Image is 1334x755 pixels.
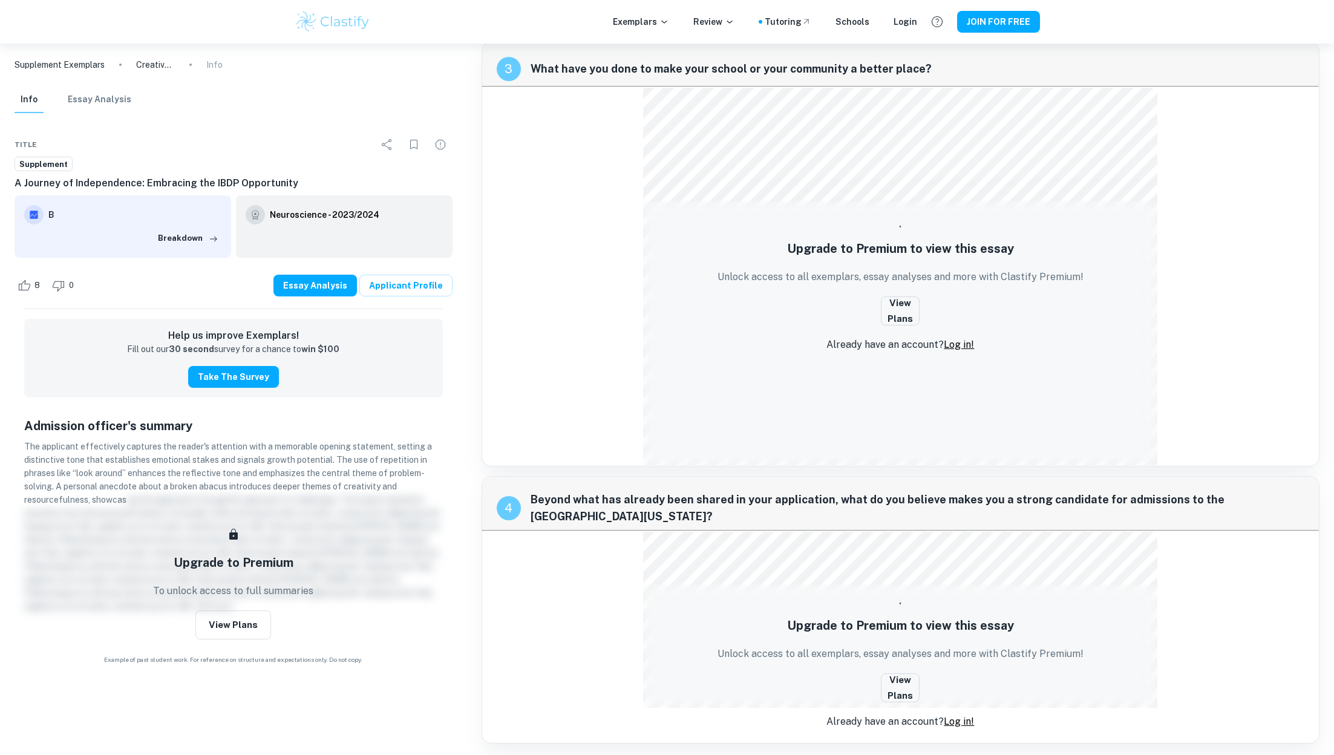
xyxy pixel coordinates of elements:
[15,655,453,664] span: Example of past student work. For reference on structure and expectations only. Do not copy.
[206,58,223,71] p: Info
[15,87,44,113] button: Info
[28,279,47,292] span: 8
[359,275,453,296] a: Applicant Profile
[15,276,47,295] div: Like
[24,442,432,505] span: The applicant effectively captures the reader's attention with a memorable opening statement, set...
[826,338,974,352] p: Already have an account?
[531,60,1304,77] span: What have you done to make your school or your community a better place?
[693,15,734,28] p: Review
[826,714,974,729] p: Already have an account?
[881,296,920,325] button: View Plans
[169,344,214,354] strong: 30 second
[944,339,974,350] a: Log in!
[24,417,443,435] h5: Admission officer's summary
[270,208,379,221] h6: Neuroscience - 2023/2024
[894,15,917,28] a: Login
[375,132,399,157] div: Share
[127,343,339,356] p: Fill out our survey for a chance to
[613,15,669,28] p: Exemplars
[34,328,433,343] h6: Help us improve Exemplars!
[402,132,426,157] div: Bookmark
[48,208,221,221] h6: B
[765,15,811,28] a: Tutoring
[718,270,1084,284] p: Unlock access to all exemplars, essay analyses and more with Clastify Premium!
[497,57,521,81] div: recipe
[15,159,72,171] span: Supplement
[188,366,279,388] button: Take the Survey
[49,276,80,295] div: Dislike
[136,58,175,71] p: Creative Problem Solving: Finding Solutions in the Everyday
[153,584,313,598] p: To unlock access to full summaries
[15,176,453,191] h6: A Journey of Independence: Embracing the IBDP Opportunity
[15,157,73,172] a: Supplement
[15,139,37,150] span: Title
[68,87,131,113] button: Essay Analysis
[881,673,920,702] button: View Plans
[787,616,1014,635] h5: Upgrade to Premium to view this essay
[927,11,947,32] button: Help and Feedback
[944,716,974,727] a: Log in!
[273,275,357,296] button: Essay Analysis
[531,491,1304,525] span: Beyond what has already been shared in your application, what do you believe makes you a strong c...
[195,610,271,639] button: View Plans
[428,132,453,157] div: Report issue
[174,554,293,572] h5: Upgrade to Premium
[787,240,1014,258] h5: Upgrade to Premium to view this essay
[270,205,379,224] a: Neuroscience - 2023/2024
[718,647,1084,661] p: Unlock access to all exemplars, essay analyses and more with Clastify Premium!
[497,496,521,520] div: recipe
[301,344,339,354] strong: win $100
[15,58,105,71] a: Supplement Exemplars
[24,495,442,611] span: ing the applicant's thoughtful approach to challenges. The essay transitions smoothly from this p...
[62,279,80,292] span: 0
[957,11,1040,33] button: JOIN FOR FREE
[295,10,371,34] img: Clastify logo
[155,229,221,247] button: Breakdown
[835,15,869,28] a: Schools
